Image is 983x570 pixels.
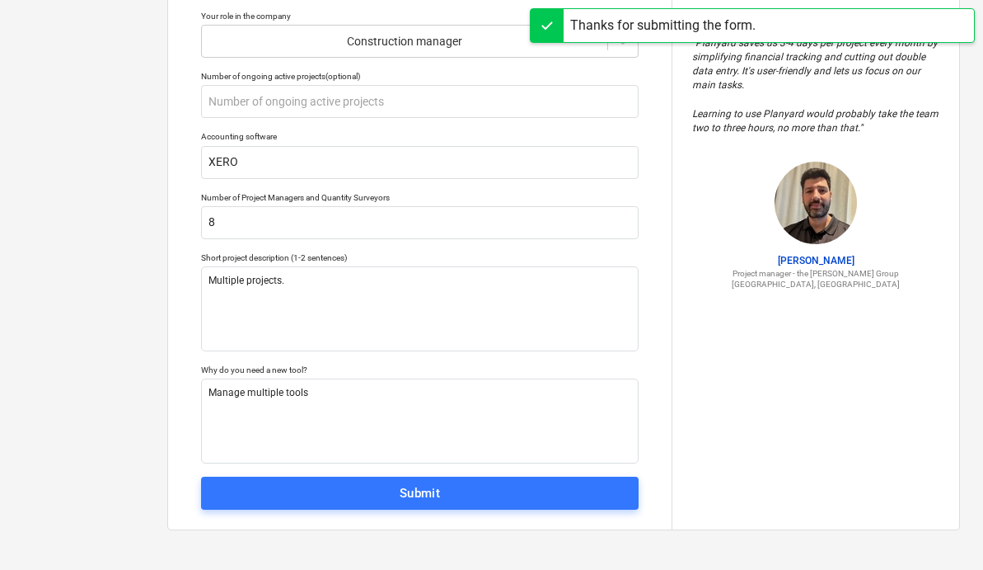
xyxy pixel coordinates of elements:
p: Project manager - the [PERSON_NAME] Group [692,268,939,279]
button: Submit [201,477,639,510]
div: Short project description (1-2 sentences) [201,252,639,263]
p: [PERSON_NAME] [692,254,939,268]
input: Accounting software [201,146,639,179]
p: [GEOGRAPHIC_DATA], [GEOGRAPHIC_DATA] [692,279,939,290]
div: Number of Project Managers and Quantity Surveyors [201,192,639,203]
textarea: Multiple projects. [201,266,639,351]
div: Submit [400,483,441,504]
iframe: Chat Widget [901,491,983,570]
img: Jason Escobar [775,162,857,244]
input: Number of ongoing active projects [201,85,639,118]
div: Accounting software [201,131,639,142]
p: " Planyard saves us 3-4 days per project every month by simplifying financial tracking and cuttin... [692,36,939,135]
div: Thanks for submitting the form. [570,16,756,35]
div: Number of ongoing active projects (optional) [201,71,639,82]
div: Your role in the company [201,11,639,21]
div: Why do you need a new tool? [201,365,639,375]
textarea: Manage multiple tools [201,379,639,464]
input: Number of Project Managers and Quantity Surveyors [201,206,639,239]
